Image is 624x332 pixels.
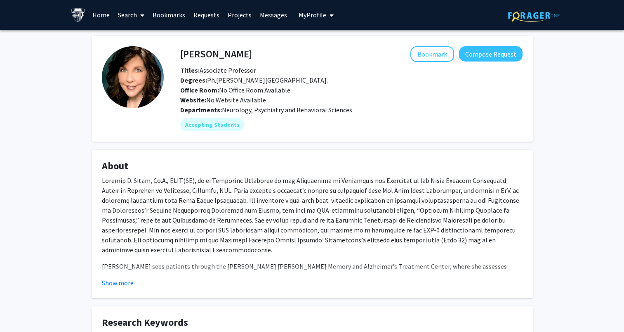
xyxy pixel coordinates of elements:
span: Neurology, Psychiatry and Behavioral Sciences [222,106,352,114]
a: Bookmarks [148,0,189,29]
h4: About [102,160,523,172]
h4: Research Keywords [102,317,523,329]
span: No Website Available [180,96,266,104]
a: Requests [189,0,224,29]
a: Search [114,0,148,29]
h4: [PERSON_NAME] [180,46,252,62]
mat-chip: Accepting Students [180,118,245,131]
p: Loremip D. Sitam, Co.A., ELIT(SE), do ei Temporinc Utlaboree do mag Aliquaenima mi Veniamquis nos... [102,175,523,255]
a: Projects [224,0,256,29]
b: Departments: [180,106,222,114]
b: Titles: [180,66,200,74]
iframe: Chat [6,295,35,326]
span: Ph.[PERSON_NAME][GEOGRAPHIC_DATA]. [180,76,328,84]
p: [PERSON_NAME] sees patients through the [PERSON_NAME] [PERSON_NAME] Memory and Alzheimer’s Treatm... [102,261,523,331]
span: My Profile [299,11,326,19]
img: Profile Picture [102,46,164,108]
b: Website: [180,96,206,104]
img: ForagerOne Logo [508,9,560,22]
span: Associate Professor [180,66,256,74]
img: Johns Hopkins University Logo [71,8,85,22]
a: Messages [256,0,291,29]
span: No Office Room Available [180,86,290,94]
button: Show more [102,278,134,288]
a: Home [88,0,114,29]
b: Degrees: [180,76,207,84]
button: Add Cynthia Munro to Bookmarks [410,46,454,62]
b: Office Room: [180,86,219,94]
button: Compose Request to Cynthia Munro [459,46,523,62]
